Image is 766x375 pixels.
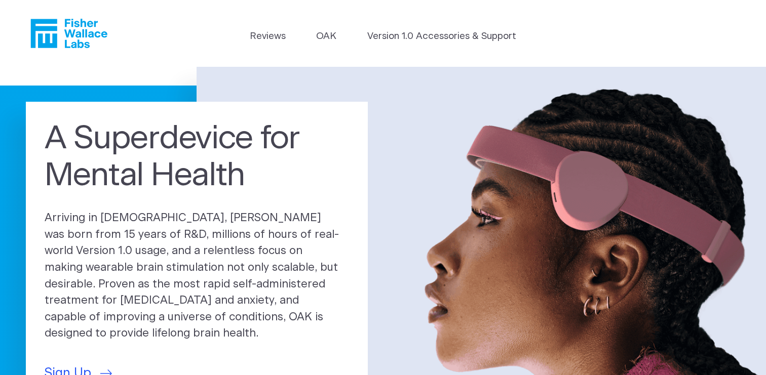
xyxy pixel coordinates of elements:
[30,19,107,48] a: Fisher Wallace
[250,29,286,44] a: Reviews
[367,29,516,44] a: Version 1.0 Accessories & Support
[45,210,349,342] p: Arriving in [DEMOGRAPHIC_DATA], [PERSON_NAME] was born from 15 years of R&D, millions of hours of...
[316,29,336,44] a: OAK
[45,120,349,195] h1: A Superdevice for Mental Health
